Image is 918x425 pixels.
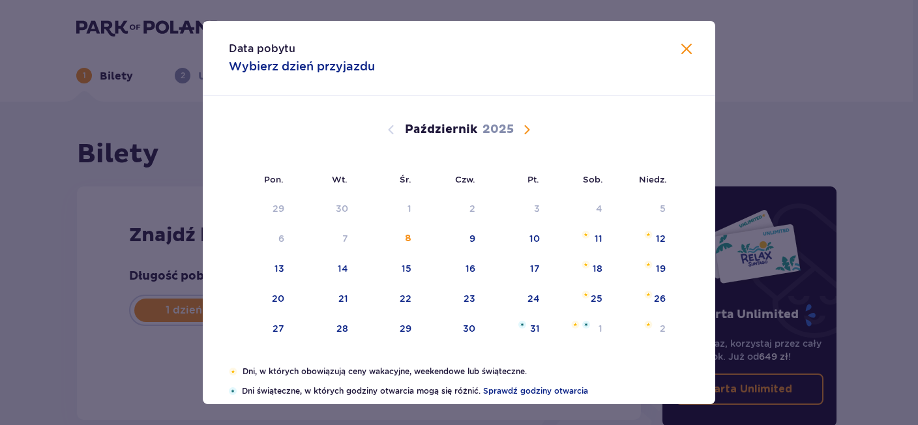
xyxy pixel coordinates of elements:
[357,195,421,224] td: Data niedostępna. środa, 1 października 2025
[466,262,475,275] div: 16
[400,292,411,305] div: 22
[639,174,667,184] small: Niedz.
[484,195,549,224] td: Data niedostępna. piątek, 3 października 2025
[656,262,666,275] div: 19
[264,174,284,184] small: Pon.
[293,225,358,254] td: Data niedostępna. wtorek, 7 października 2025
[644,261,653,269] img: Pomarańczowa gwiazdka
[549,285,612,314] td: sobota, 25 października 2025
[293,315,358,344] td: wtorek, 28 października 2025
[229,59,375,74] p: Wybierz dzień przyjazdu
[293,285,358,314] td: wtorek, 21 października 2025
[336,202,348,215] div: 30
[402,262,411,275] div: 15
[595,232,602,245] div: 11
[229,368,237,375] img: Pomarańczowa gwiazdka
[383,122,399,138] button: Poprzedni miesiąc
[229,255,293,284] td: poniedziałek, 13 października 2025
[660,322,666,335] div: 2
[612,285,675,314] td: niedziela, 26 października 2025
[338,292,348,305] div: 21
[421,315,485,344] td: czwartek, 30 października 2025
[549,255,612,284] td: sobota, 18 października 2025
[273,322,284,335] div: 27
[484,315,549,344] td: piątek, 31 października 2025
[644,291,653,299] img: Pomarańczowa gwiazdka
[582,321,590,329] img: Niebieska gwiazdka
[278,232,284,245] div: 6
[405,232,411,245] div: 8
[527,174,539,184] small: Pt.
[583,174,603,184] small: Sob.
[599,322,602,335] div: 1
[400,322,411,335] div: 29
[469,202,475,215] div: 2
[519,122,535,138] button: Następny miesiąc
[293,255,358,284] td: wtorek, 14 października 2025
[591,292,602,305] div: 25
[534,202,540,215] div: 3
[357,315,421,344] td: środa, 29 października 2025
[229,285,293,314] td: poniedziałek, 20 października 2025
[463,322,475,335] div: 30
[484,225,549,254] td: piątek, 10 października 2025
[527,292,540,305] div: 24
[229,225,293,254] td: Data niedostępna. poniedziałek, 6 października 2025
[357,225,421,254] td: środa, 8 października 2025
[482,122,514,138] p: 2025
[338,262,348,275] div: 14
[455,174,475,184] small: Czw.
[571,321,580,329] img: Pomarańczowa gwiazdka
[242,385,689,397] p: Dni świąteczne, w których godziny otwarcia mogą się różnić.
[582,261,590,269] img: Pomarańczowa gwiazdka
[612,255,675,284] td: niedziela, 19 października 2025
[660,202,666,215] div: 5
[549,315,612,344] td: sobota, 1 listopada 2025
[405,122,477,138] p: Październik
[596,202,602,215] div: 4
[656,232,666,245] div: 12
[421,285,485,314] td: czwartek, 23 października 2025
[549,195,612,224] td: Data niedostępna. sobota, 4 października 2025
[593,262,602,275] div: 18
[483,385,588,397] a: Sprawdź godziny otwarcia
[612,195,675,224] td: Data niedostępna. niedziela, 5 października 2025
[484,255,549,284] td: piątek, 17 października 2025
[484,285,549,314] td: piątek, 24 października 2025
[421,225,485,254] td: czwartek, 9 października 2025
[273,202,284,215] div: 29
[357,255,421,284] td: środa, 15 października 2025
[229,195,293,224] td: Data niedostępna. poniedziałek, 29 września 2025
[529,232,540,245] div: 10
[644,231,653,239] img: Pomarańczowa gwiazdka
[229,42,295,56] p: Data pobytu
[612,315,675,344] td: niedziela, 2 listopada 2025
[293,195,358,224] td: Data niedostępna. wtorek, 30 września 2025
[530,262,540,275] div: 17
[243,366,689,377] p: Dni, w których obowiązują ceny wakacyjne, weekendowe lub świąteczne.
[400,174,411,184] small: Śr.
[469,232,475,245] div: 9
[679,42,694,58] button: Zamknij
[612,225,675,254] td: niedziela, 12 października 2025
[644,321,653,329] img: Pomarańczowa gwiazdka
[336,322,348,335] div: 28
[274,262,284,275] div: 13
[357,285,421,314] td: środa, 22 października 2025
[407,202,411,215] div: 1
[654,292,666,305] div: 26
[582,291,590,299] img: Pomarańczowa gwiazdka
[332,174,348,184] small: Wt.
[421,255,485,284] td: czwartek, 16 października 2025
[421,195,485,224] td: Data niedostępna. czwartek, 2 października 2025
[530,322,540,335] div: 31
[518,321,526,329] img: Niebieska gwiazdka
[229,387,237,395] img: Niebieska gwiazdka
[272,292,284,305] div: 20
[549,225,612,254] td: sobota, 11 października 2025
[464,292,475,305] div: 23
[582,231,590,239] img: Pomarańczowa gwiazdka
[229,315,293,344] td: poniedziałek, 27 października 2025
[342,232,348,245] div: 7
